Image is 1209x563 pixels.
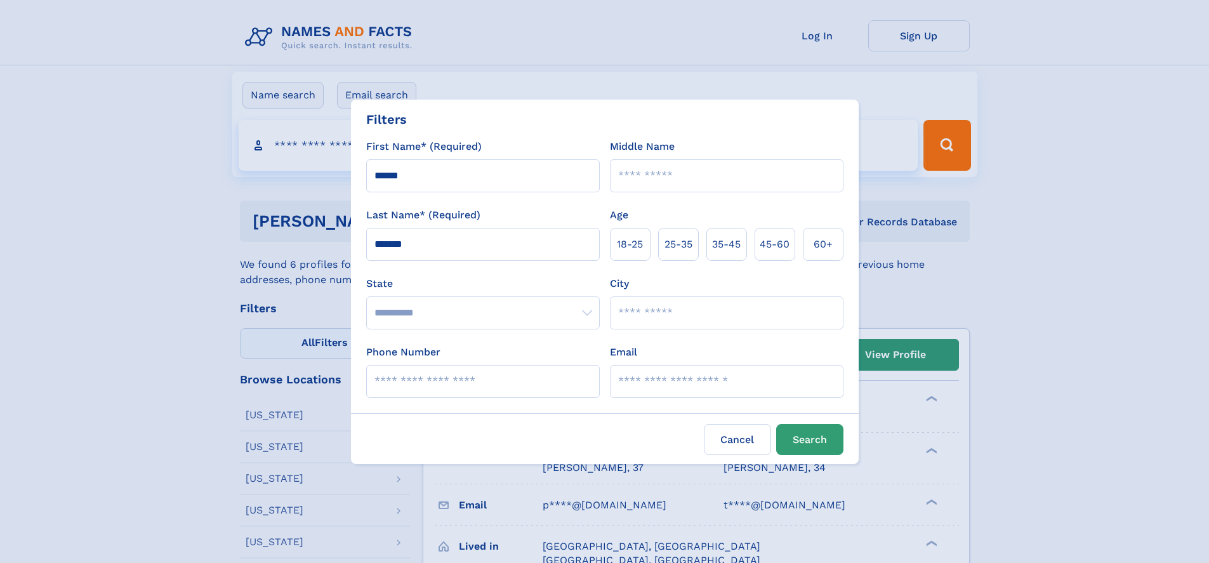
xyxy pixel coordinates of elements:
[610,276,629,291] label: City
[664,237,692,252] span: 25‑35
[366,110,407,129] div: Filters
[610,345,637,360] label: Email
[776,424,843,455] button: Search
[617,237,643,252] span: 18‑25
[610,208,628,223] label: Age
[366,345,440,360] label: Phone Number
[366,208,480,223] label: Last Name* (Required)
[814,237,833,252] span: 60+
[760,237,789,252] span: 45‑60
[712,237,741,252] span: 35‑45
[366,139,482,154] label: First Name* (Required)
[704,424,771,455] label: Cancel
[366,276,600,291] label: State
[610,139,675,154] label: Middle Name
